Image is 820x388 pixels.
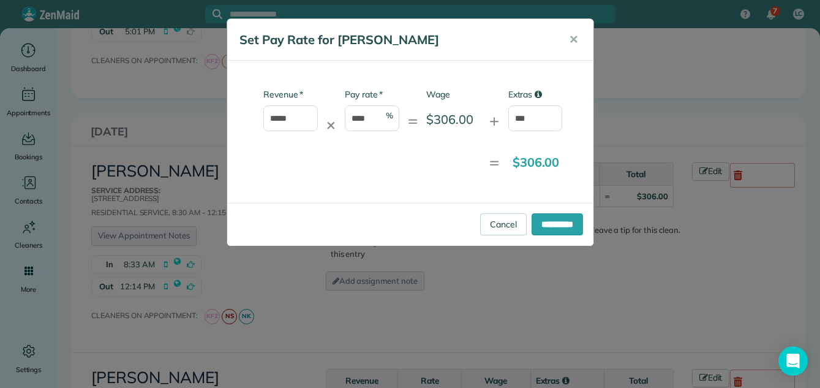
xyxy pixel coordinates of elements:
[508,88,563,101] label: Extras
[480,213,527,235] a: Cancel
[426,88,481,101] label: Wage
[513,154,560,170] strong: $306.00
[569,32,578,47] span: ✕
[239,31,552,48] h5: Set Pay Rate for [PERSON_NAME]
[778,346,808,376] div: Open Intercom Messenger
[426,110,481,129] div: $306.00
[399,108,426,133] div: =
[481,150,508,175] div: =
[263,88,303,101] label: Revenue
[386,110,393,122] span: %
[345,88,383,101] label: Pay rate
[481,108,508,133] div: +
[318,116,345,135] div: ✕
